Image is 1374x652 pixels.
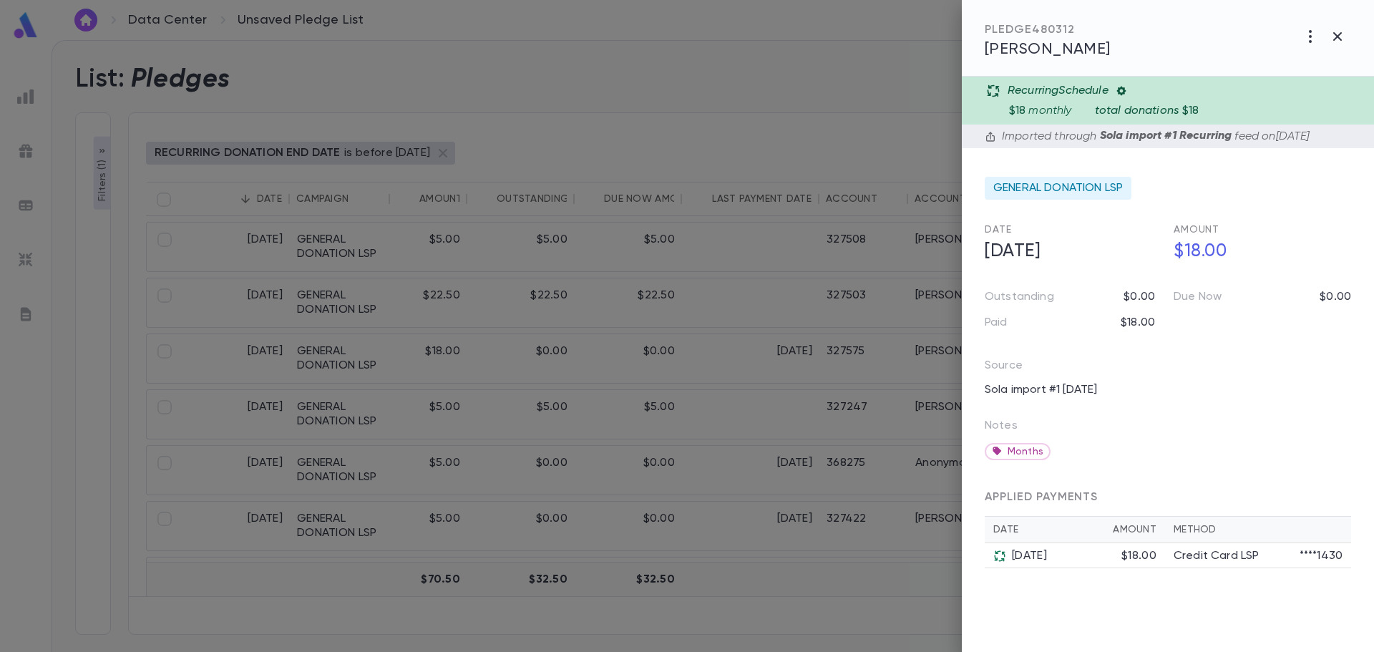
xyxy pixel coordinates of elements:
div: Amount [1113,524,1156,535]
div: [DATE] [1012,549,1121,563]
div: Date [993,524,1113,535]
p: $0.00 [1320,290,1351,304]
p: Credit Card LSP [1174,549,1259,563]
div: monthly [1009,98,1365,118]
p: Sola import #1 Recurring [1097,129,1235,144]
div: GENERAL DONATION LSP [985,177,1131,200]
span: APPLIED PAYMENTS [985,492,1098,503]
span: [PERSON_NAME] [985,42,1111,57]
p: Notes [985,419,1018,439]
p: Outstanding [985,290,1054,304]
th: Method [1165,517,1351,543]
p: total donations [1095,104,1179,118]
p: Due Now [1174,290,1222,304]
p: $0.00 [1124,290,1155,304]
p: Source [985,359,1023,379]
span: Date [985,225,1011,235]
div: PLEDGE 480312 [985,23,1111,37]
p: $18 [1009,104,1025,118]
p: $18.00 [1121,316,1155,330]
span: GENERAL DONATION LSP [993,181,1123,195]
span: Months [1008,446,1043,457]
h5: $18.00 [1165,237,1351,267]
p: Paid [985,316,1008,330]
div: $18.00 [1121,549,1156,563]
div: Sola import #1 [DATE] [976,379,1159,402]
p: Recurring Schedule [1008,84,1109,98]
span: Amount [1174,225,1219,235]
p: $18 [1182,104,1199,118]
h5: [DATE] [976,237,1162,267]
div: Imported through feed on [DATE] [996,129,1310,144]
